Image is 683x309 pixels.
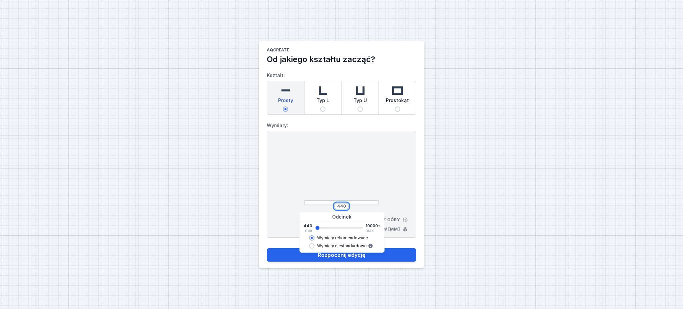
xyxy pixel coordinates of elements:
[354,97,367,106] span: Typ U
[317,243,367,249] span: Wymiary niestandardowe
[267,248,416,262] button: Rozpocznij edycję
[267,120,416,131] label: Wymiary:
[395,106,400,112] input: Prostokąt
[309,243,314,249] input: Wymiary niestandardowe
[267,47,416,54] h1: AQcreate
[303,223,312,229] span: 440
[366,223,381,229] span: 10000+
[283,106,288,112] input: Prosty
[391,84,404,97] img: rectangle.svg
[366,229,374,233] span: max
[267,54,416,65] h2: Od jakiego kształtu zacząć?
[336,204,347,209] input: Wymiar [mm]
[316,97,329,106] span: Typ L
[354,84,367,97] img: u-shaped.svg
[309,235,314,241] input: Wymiary rekomendowane
[358,106,363,112] input: Typ U
[316,84,329,97] img: l-shaped.svg
[267,70,416,115] label: Kształt:
[386,97,409,106] span: Prostokąt
[278,97,293,106] span: Prosty
[320,106,325,112] input: Typ L
[299,212,385,222] div: Odcinek
[317,235,368,241] span: Wymiary rekomendowane
[279,84,292,97] img: straight.svg
[305,229,312,233] span: min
